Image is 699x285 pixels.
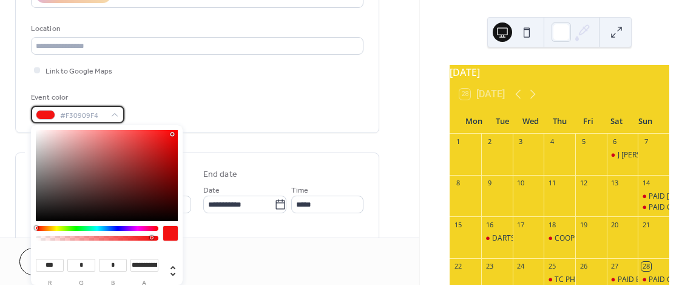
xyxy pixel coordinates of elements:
[555,275,615,285] div: TC PHYSIC NIGHT
[544,233,575,244] div: COOP LOT COCKTAIL BAR
[485,262,494,271] div: 23
[610,137,620,146] div: 6
[291,184,308,197] span: Time
[453,262,462,271] div: 22
[485,137,494,146] div: 2
[544,275,575,285] div: TC PHYSIC NIGHT
[485,220,494,229] div: 16
[46,65,112,78] span: Link to Google Maps
[555,233,641,244] div: COOP LOT COCKTAIL BAR
[638,191,669,202] div: PAID LAURA B BAR CHRISTENING
[638,275,669,285] div: PAID C ROOM SOPHIE CHECKETTS
[203,184,220,197] span: Date
[545,109,574,134] div: Thu
[641,137,650,146] div: 7
[641,179,650,188] div: 14
[516,220,525,229] div: 17
[579,179,588,188] div: 12
[516,262,525,271] div: 24
[485,179,494,188] div: 9
[610,220,620,229] div: 20
[516,109,545,134] div: Wed
[203,168,237,181] div: End date
[516,179,525,188] div: 10
[641,220,650,229] div: 21
[516,137,525,146] div: 3
[610,262,620,271] div: 27
[579,220,588,229] div: 19
[19,248,94,275] button: Cancel
[618,275,657,285] div: PAID B BAR
[31,22,361,35] div: Location
[492,233,574,244] div: DARTS [PERSON_NAME]
[481,233,513,244] div: DARTS JULIE BAR
[453,137,462,146] div: 1
[631,109,660,134] div: Sun
[610,179,620,188] div: 13
[488,109,516,134] div: Tue
[603,109,631,134] div: Sat
[453,220,462,229] div: 15
[547,262,556,271] div: 25
[547,220,556,229] div: 18
[453,179,462,188] div: 8
[641,262,650,271] div: 28
[547,179,556,188] div: 11
[459,109,488,134] div: Mon
[450,65,669,80] div: [DATE]
[579,137,588,146] div: 5
[547,137,556,146] div: 4
[638,202,669,213] div: PAID C ROOM CARRIGAN
[31,91,122,104] div: Event color
[607,275,638,285] div: PAID B BAR
[60,109,105,122] span: #F30909F4
[574,109,603,134] div: Fri
[607,150,638,160] div: J NUNN C ROOM
[579,262,588,271] div: 26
